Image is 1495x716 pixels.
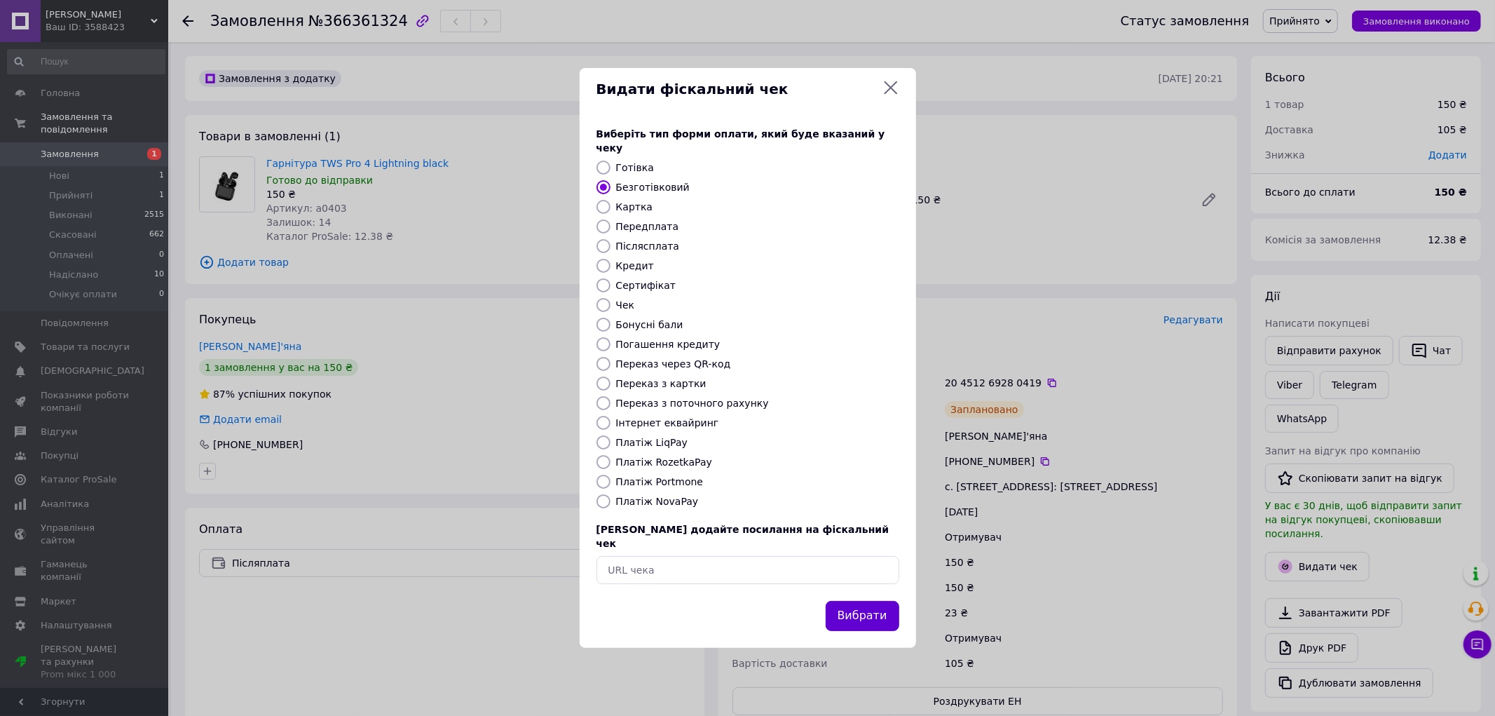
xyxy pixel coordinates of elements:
span: Виберіть тип форми оплати, який буде вказаний у чеку [596,128,885,154]
span: Видати фіскальний чек [596,79,877,100]
label: Кредит [616,260,654,271]
label: Платіж LiqPay [616,437,688,448]
span: [PERSON_NAME] додайте посилання на фіскальний чек [596,524,889,549]
input: URL чека [596,556,899,584]
label: Картка [616,201,653,212]
label: Готівка [616,162,654,173]
label: Погашення кредиту [616,339,721,350]
label: Передплата [616,221,679,232]
button: Вибрати [826,601,899,631]
label: Платіж NovaPay [616,496,699,507]
label: Безготівковий [616,182,690,193]
label: Платіж Portmone [616,476,704,487]
label: Переказ з картки [616,378,706,389]
label: Чек [616,299,635,311]
label: Післясплата [616,241,680,252]
label: Сертифікат [616,280,676,291]
label: Переказ через QR-код [616,358,731,370]
label: Інтернет еквайринг [616,417,719,428]
label: Переказ з поточного рахунку [616,398,769,409]
label: Бонусні бали [616,319,683,330]
label: Платіж RozetkaPay [616,457,712,468]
